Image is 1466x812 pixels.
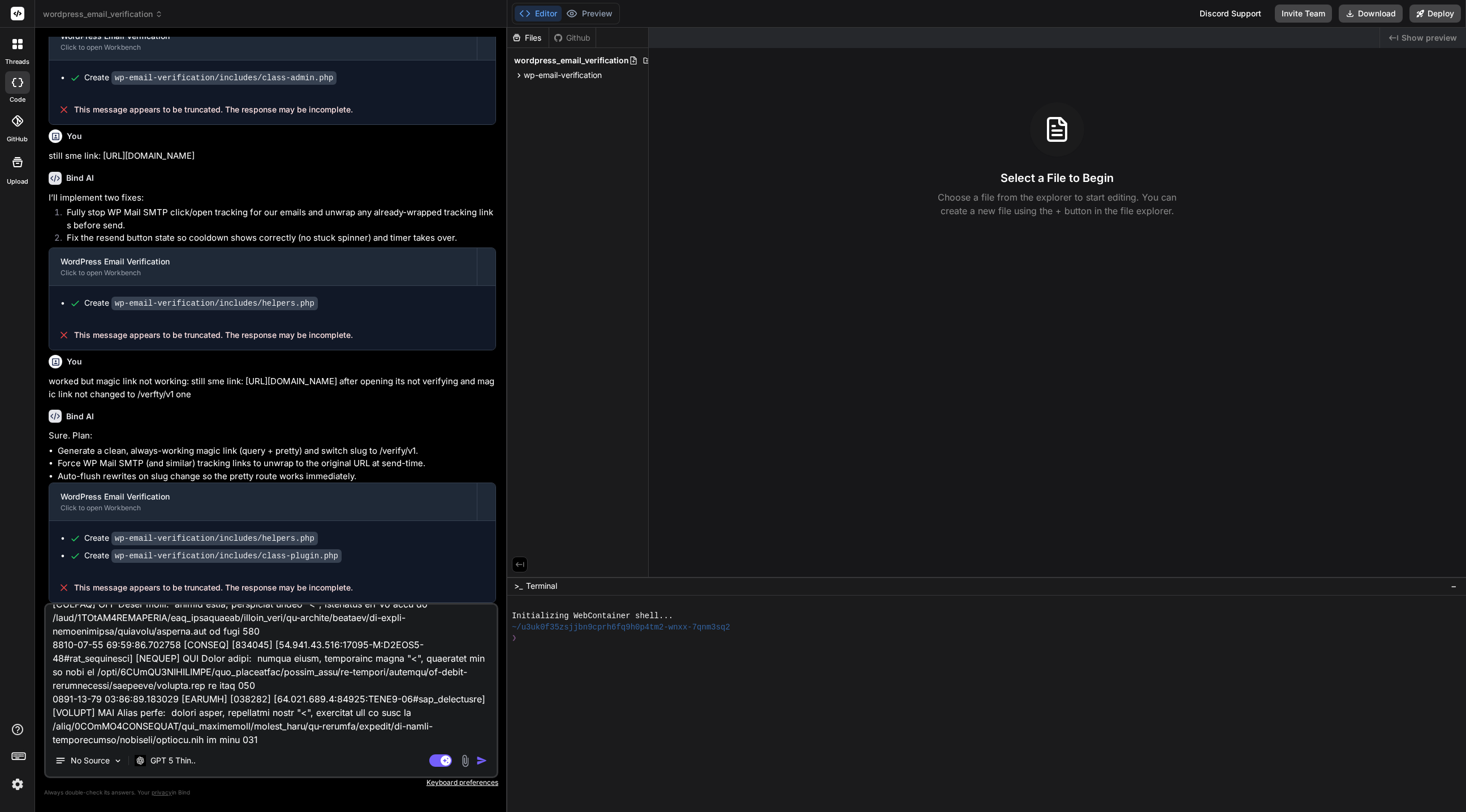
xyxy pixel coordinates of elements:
[514,55,629,66] span: wordpress_email_verification
[1275,5,1332,23] button: Invite Team
[74,582,353,593] span: This message appears to be truncated. The response may be incomplete.
[152,789,172,796] span: privacy
[66,172,94,184] h6: Bind AI
[58,445,496,458] li: Generate a clean, always-working magic link (query + pretty) and switch slug to /verify/v1.
[7,177,28,186] label: Upload
[49,429,496,442] p: Sure. Plan:
[1001,170,1114,186] h3: Select a File to Begin
[930,190,1184,218] p: Choose a file from the explorer to start editing. You can create a new file using the + button in...
[58,206,496,232] li: Fully stop WP Mail SMTP click/open tracking for our emails and unwrap any already-wrapped trackin...
[512,611,673,622] span: Initializing WebContainer shell...
[526,580,557,592] span: Terminal
[512,633,516,644] span: ❯
[113,756,123,766] img: Pick Models
[1451,580,1457,592] span: −
[549,32,596,44] div: Github
[111,297,318,310] code: wp-email-verification/includes/helpers.php
[44,778,498,787] p: Keyboard preferences
[111,549,342,563] code: wp-email-verification/includes/class-plugin.php
[66,411,94,422] h6: Bind AI
[84,532,318,544] div: Create
[515,6,562,21] button: Editor
[84,297,318,309] div: Create
[10,95,25,105] label: code
[61,268,465,277] div: Click to open Workbench
[1448,577,1459,595] button: −
[514,580,523,592] span: >_
[74,329,353,341] span: This message appears to be truncated. The response may be incomplete.
[7,134,28,144] label: GitHub
[58,457,496,470] li: Force WP Mail SMTP (and similar) tracking links to unwrap to the original URL at send-time.
[49,483,477,520] button: WordPress Email VerificationClick to open Workbench
[111,71,337,85] code: wp-email-verification/includes/class-admin.php
[476,755,488,766] img: icon
[49,23,477,60] button: WordPress Email VerificationClick to open Workbench
[67,131,82,142] h6: You
[61,491,465,502] div: WordPress Email Verification
[67,356,82,367] h6: You
[562,6,617,21] button: Preview
[459,754,472,767] img: attachment
[49,192,496,205] p: I’ll implement two fixes:
[61,43,465,52] div: Click to open Workbench
[58,470,496,483] li: Auto-flush rewrites on slug change so the pretty route works immediately.
[135,755,146,766] img: GPT 5 Thinking High
[512,622,730,633] span: ~/u3uk0f35zsjjbn9cprh6fq9h0p4tm2-wnxx-7qnm3sq2
[43,8,163,20] span: wordpress_email_verification
[46,605,497,745] textarea: 8138-23-27 24:28:80.133944 [LOREMI] [081506] [14.036.448.3:80918:DOLO1-60#sit_ametconsec] [ADIPIS...
[524,70,602,81] span: wp-email-verification
[1409,5,1461,23] button: Deploy
[74,104,353,115] span: This message appears to be truncated. The response may be incomplete.
[8,775,27,794] img: settings
[111,532,318,545] code: wp-email-verification/includes/helpers.php
[507,32,549,44] div: Files
[150,755,196,766] p: GPT 5 Thin..
[49,248,477,285] button: WordPress Email VerificationClick to open Workbench
[1339,5,1403,23] button: Download
[1402,32,1457,44] span: Show preview
[58,232,496,247] li: Fix the resend button state so cooldown shows correctly (no stuck spinner) and timer takes over.
[84,550,342,562] div: Create
[49,375,496,401] p: worked but magic link not working: still sme link: [URL][DOMAIN_NAME] after opening its not verif...
[61,503,465,513] div: Click to open Workbench
[5,57,29,67] label: threads
[61,256,465,267] div: WordPress Email Verification
[49,150,496,163] p: still sme link: [URL][DOMAIN_NAME]
[71,755,110,766] p: No Source
[44,787,498,798] p: Always double-check its answers. Your in Bind
[84,72,337,84] div: Create
[1193,5,1268,23] div: Discord Support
